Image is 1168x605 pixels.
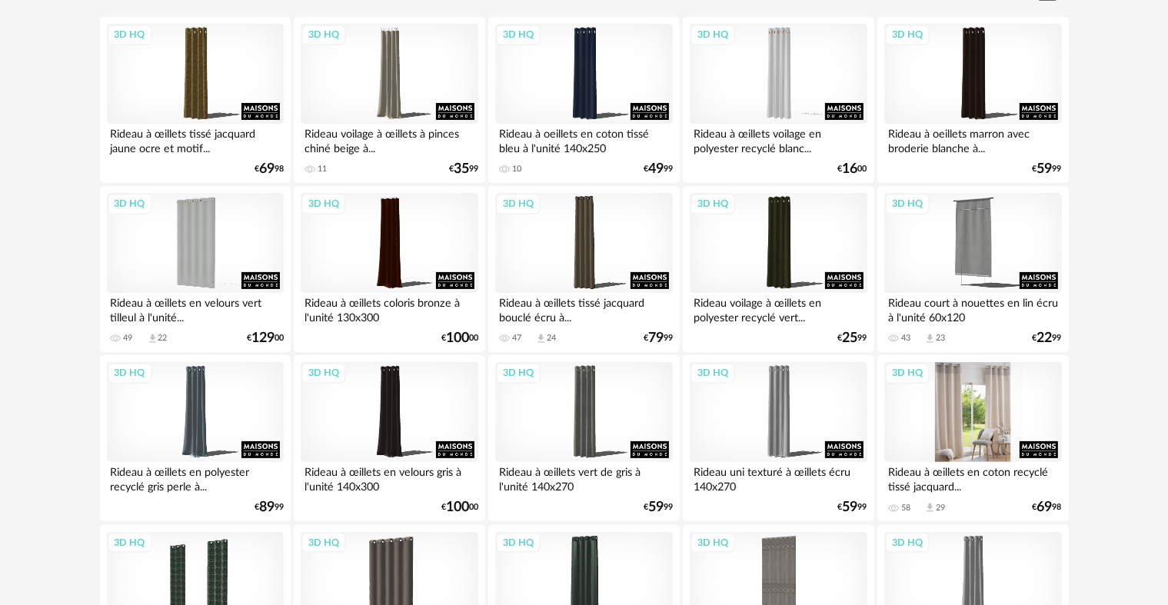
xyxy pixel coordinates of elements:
[488,186,679,352] a: 3D HQ Rideau à œillets tissé jacquard bouclé écru à... 47 Download icon 24 €7999
[843,164,858,175] span: 16
[644,164,673,175] div: € 99
[108,194,152,214] div: 3D HQ
[294,355,484,521] a: 3D HQ Rideau à œillets en velours gris à l'unité 140x300 €10000
[107,293,284,324] div: Rideau à œillets en velours vert tilleul à l'unité...
[496,363,541,383] div: 3D HQ
[884,293,1061,324] div: Rideau court à nouettes en lin écru à l'unité 60x120
[884,124,1061,155] div: Rideau à oeillets marron avec broderie blanche à...
[924,333,936,344] span: Download icon
[648,502,664,513] span: 59
[535,333,547,344] span: Download icon
[496,533,541,553] div: 3D HQ
[1033,333,1062,344] div: € 99
[885,194,930,214] div: 3D HQ
[690,462,867,493] div: Rideau uni texturé à œillets écru 140x270
[496,194,541,214] div: 3D HQ
[690,293,867,324] div: Rideau voilage à œillets en polyester recyclé vert...
[690,533,735,553] div: 3D HQ
[877,17,1068,183] a: 3D HQ Rideau à oeillets marron avec broderie blanche à... €5999
[100,355,291,521] a: 3D HQ Rideau à œillets en polyester recyclé gris perle à... €8999
[901,333,910,344] div: 43
[446,502,469,513] span: 100
[318,164,327,175] div: 11
[838,164,867,175] div: € 00
[885,533,930,553] div: 3D HQ
[838,502,867,513] div: € 99
[843,333,858,344] span: 25
[301,462,478,493] div: Rideau à œillets en velours gris à l'unité 140x300
[683,355,874,521] a: 3D HQ Rideau uni texturé à œillets écru 140x270 €5999
[936,503,945,514] div: 29
[885,25,930,45] div: 3D HQ
[936,333,945,344] div: 23
[100,17,291,183] a: 3D HQ Rideau à œillets tissé jacquard jaune ocre et motif... €6998
[690,363,735,383] div: 3D HQ
[255,502,284,513] div: € 99
[251,333,275,344] span: 129
[495,124,672,155] div: Rideau à oeillets en coton tissé bleu à l'unité 140x250
[877,186,1068,352] a: 3D HQ Rideau court à nouettes en lin écru à l'unité 60x120 43 Download icon 23 €2299
[512,164,521,175] div: 10
[107,462,284,493] div: Rideau à œillets en polyester recyclé gris perle à...
[495,293,672,324] div: Rideau à œillets tissé jacquard bouclé écru à...
[446,333,469,344] span: 100
[454,164,469,175] span: 35
[301,124,478,155] div: Rideau voilage à œillets à pinces chiné beige à...
[107,124,284,155] div: Rideau à œillets tissé jacquard jaune ocre et motif...
[294,17,484,183] a: 3D HQ Rideau voilage à œillets à pinces chiné beige à... 11 €3599
[683,17,874,183] a: 3D HQ Rideau à œillets voilage en polyester recyclé blanc... €1600
[838,333,867,344] div: € 99
[648,164,664,175] span: 49
[1033,164,1062,175] div: € 99
[108,363,152,383] div: 3D HQ
[877,355,1068,521] a: 3D HQ Rideau à œillets en coton recyclé tissé jacquard... 58 Download icon 29 €6998
[124,333,133,344] div: 49
[885,363,930,383] div: 3D HQ
[924,502,936,514] span: Download icon
[301,25,346,45] div: 3D HQ
[259,164,275,175] span: 69
[690,124,867,155] div: Rideau à œillets voilage en polyester recyclé blanc...
[158,333,168,344] div: 22
[301,533,346,553] div: 3D HQ
[294,186,484,352] a: 3D HQ Rideau à œillets coloris bronze à l'unité 130x300 €10000
[488,355,679,521] a: 3D HQ Rideau à œillets vert de gris à l'unité 140x270 €5999
[690,25,735,45] div: 3D HQ
[449,164,478,175] div: € 99
[547,333,556,344] div: 24
[301,194,346,214] div: 3D HQ
[1033,502,1062,513] div: € 98
[100,186,291,352] a: 3D HQ Rideau à œillets en velours vert tilleul à l'unité... 49 Download icon 22 €12900
[301,293,478,324] div: Rideau à œillets coloris bronze à l'unité 130x300
[1037,333,1053,344] span: 22
[884,462,1061,493] div: Rideau à œillets en coton recyclé tissé jacquard...
[496,25,541,45] div: 3D HQ
[1037,502,1053,513] span: 69
[441,502,478,513] div: € 00
[108,25,152,45] div: 3D HQ
[690,194,735,214] div: 3D HQ
[255,164,284,175] div: € 98
[901,503,910,514] div: 58
[301,363,346,383] div: 3D HQ
[147,333,158,344] span: Download icon
[488,17,679,183] a: 3D HQ Rideau à oeillets en coton tissé bleu à l'unité 140x250 10 €4999
[108,533,152,553] div: 3D HQ
[495,462,672,493] div: Rideau à œillets vert de gris à l'unité 140x270
[644,333,673,344] div: € 99
[512,333,521,344] div: 47
[843,502,858,513] span: 59
[644,502,673,513] div: € 99
[648,333,664,344] span: 79
[259,502,275,513] span: 89
[1037,164,1053,175] span: 59
[247,333,284,344] div: € 00
[441,333,478,344] div: € 00
[683,186,874,352] a: 3D HQ Rideau voilage à œillets en polyester recyclé vert... €2599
